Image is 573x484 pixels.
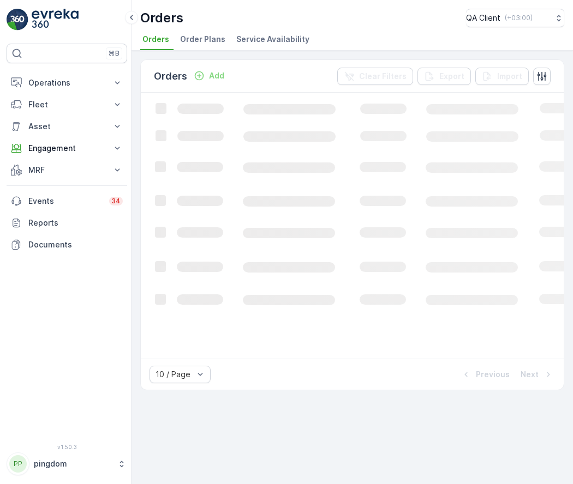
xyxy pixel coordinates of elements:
p: Events [28,196,103,207]
p: Asset [28,121,105,132]
a: Documents [7,234,127,256]
button: Engagement [7,137,127,159]
img: logo_light-DOdMpM7g.png [32,9,79,31]
p: QA Client [466,13,500,23]
p: Orders [140,9,183,27]
p: Fleet [28,99,105,110]
button: Next [520,368,555,381]
button: QA Client(+03:00) [466,9,564,27]
p: Reports [28,217,123,228]
p: Orders [154,69,187,84]
span: v 1.50.3 [7,444,127,450]
p: Documents [28,239,123,250]
p: pingdom [34,458,112,469]
button: Add [189,69,229,82]
button: Clear Filters [337,68,413,85]
p: Import [497,71,522,82]
button: Import [475,68,529,85]
p: Previous [476,369,510,380]
p: Engagement [28,143,105,154]
p: ( +03:00 ) [505,14,533,22]
p: Next [521,369,539,380]
p: MRF [28,165,105,176]
button: Previous [459,368,511,381]
span: Order Plans [180,34,225,45]
span: Service Availability [236,34,309,45]
a: Reports [7,212,127,234]
p: 34 [111,197,121,205]
button: Fleet [7,94,127,116]
p: Clear Filters [359,71,407,82]
span: Orders [142,34,169,45]
button: Operations [7,72,127,94]
div: PP [9,455,27,473]
img: logo [7,9,28,31]
button: PPpingdom [7,452,127,475]
p: ⌘B [109,49,120,58]
p: Export [439,71,464,82]
a: Events34 [7,190,127,212]
button: Asset [7,116,127,137]
p: Operations [28,77,105,88]
p: Add [209,70,224,81]
button: MRF [7,159,127,181]
button: Export [417,68,471,85]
